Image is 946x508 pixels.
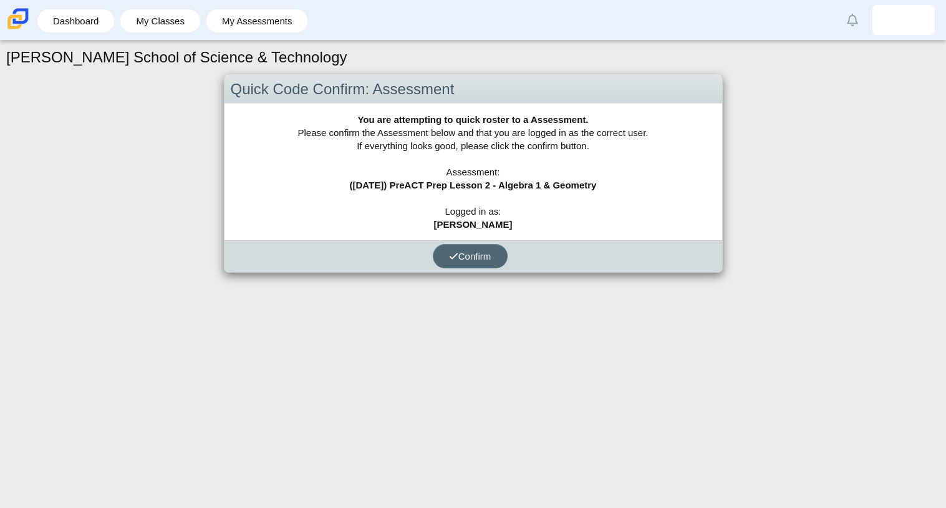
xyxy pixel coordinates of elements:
[44,9,108,32] a: Dashboard
[6,47,347,68] h1: [PERSON_NAME] School of Science & Technology
[224,104,722,240] div: Please confirm the Assessment below and that you are logged in as the correct user. If everything...
[433,244,508,268] button: Confirm
[872,5,935,35] a: kamariana.spencer.HzPbzk
[449,251,491,261] span: Confirm
[213,9,302,32] a: My Assessments
[5,6,31,32] img: Carmen School of Science & Technology
[894,10,914,30] img: kamariana.spencer.HzPbzk
[127,9,194,32] a: My Classes
[839,6,866,34] a: Alerts
[434,219,513,230] b: [PERSON_NAME]
[350,180,597,190] b: ([DATE]) PreACT Prep Lesson 2 - Algebra 1 & Geometry
[224,75,722,104] div: Quick Code Confirm: Assessment
[357,114,588,125] b: You are attempting to quick roster to a Assessment.
[5,23,31,34] a: Carmen School of Science & Technology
